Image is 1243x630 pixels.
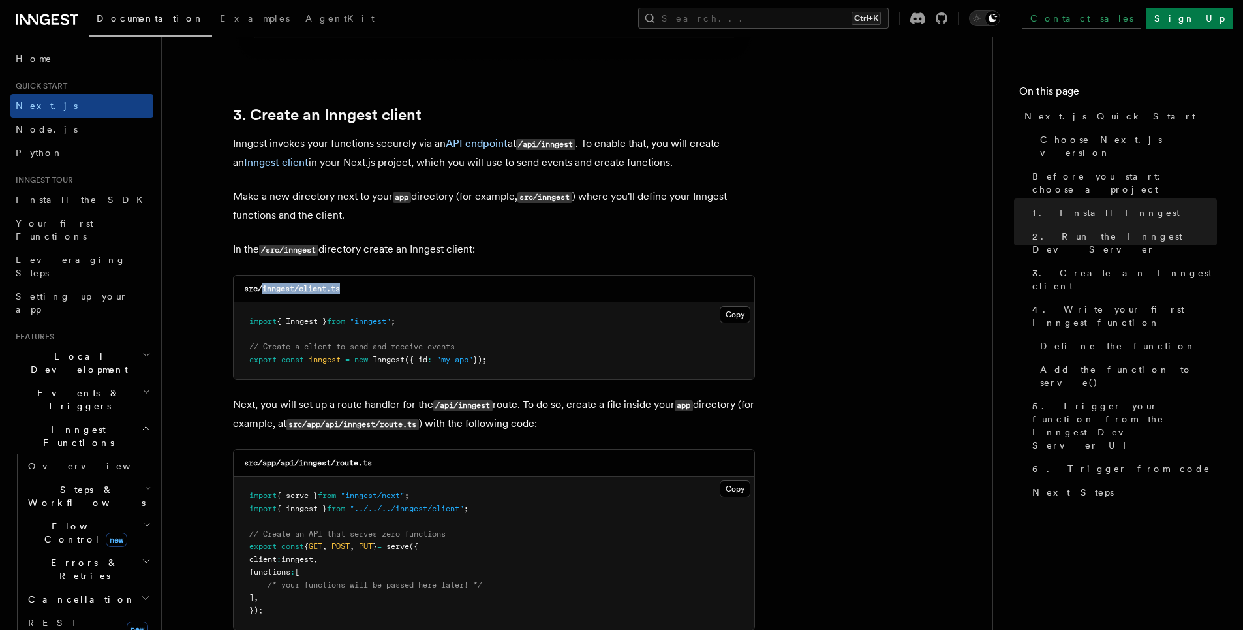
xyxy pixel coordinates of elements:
button: Flow Controlnew [23,514,153,551]
button: Errors & Retries [23,551,153,588]
span: Your first Functions [16,218,93,242]
span: Events & Triggers [10,386,142,413]
a: Node.js [10,118,153,141]
span: Home [16,52,52,65]
span: , [322,542,327,551]
button: Search...Ctrl+K [638,8,889,29]
a: Choose Next.js version [1035,128,1217,165]
span: "my-app" [437,355,473,364]
span: // Create an API that serves zero functions [249,529,446,539]
span: PUT [359,542,373,551]
span: GET [309,542,322,551]
span: Inngest Functions [10,423,141,449]
span: Cancellation [23,593,136,606]
span: ; [464,504,468,513]
span: Next.js Quick Start [1024,110,1195,123]
code: app [393,192,411,203]
span: ({ [409,542,418,551]
a: 5. Trigger your function from the Inngest Dev Server UI [1027,394,1217,457]
a: Leveraging Steps [10,248,153,285]
span: "inngest/next" [341,491,405,500]
span: , [313,555,318,564]
code: src/app/api/inngest/route.ts [244,458,372,467]
span: Overview [28,461,162,471]
a: Next.js [10,94,153,118]
span: Node.js [16,124,78,134]
span: export [249,542,277,551]
code: src/inngest/client.ts [244,284,340,293]
span: const [281,355,304,364]
span: "inngest" [350,317,391,326]
a: Examples [212,4,298,35]
span: Next.js [16,101,78,111]
span: { serve } [277,491,318,500]
span: Examples [220,13,290,24]
span: Define the function [1040,339,1196,353]
span: 3. Create an Inngest client [1032,266,1217,292]
button: Toggle dark mode [969,10,1000,26]
a: Documentation [89,4,212,37]
span: , [350,542,354,551]
span: }); [473,355,487,364]
span: import [249,504,277,513]
code: /api/inngest [516,139,575,150]
a: Contact sales [1022,8,1141,29]
code: src/inngest [517,192,572,203]
code: app [675,400,693,411]
span: Python [16,148,63,158]
span: [ [295,567,299,576]
a: Home [10,47,153,71]
span: Setting up your app [16,291,128,315]
span: Next Steps [1032,486,1114,499]
span: } [373,542,377,551]
span: Inngest [373,355,405,364]
a: Before you start: choose a project [1027,165,1217,201]
a: 3. Create an Inngest client [233,106,422,124]
span: from [327,317,345,326]
button: Inngest Functions [10,418,153,454]
span: Inngest tour [10,175,73,185]
span: from [318,491,336,500]
a: 2. Run the Inngest Dev Server [1027,225,1217,261]
span: /* your functions will be passed here later! */ [268,580,482,590]
span: from [327,504,345,513]
span: 1. Install Inngest [1032,206,1180,219]
a: Sign Up [1146,8,1233,29]
span: Leveraging Steps [16,255,126,278]
span: export [249,355,277,364]
span: Install the SDK [16,195,151,205]
a: Setting up your app [10,285,153,321]
button: Copy [720,480,750,497]
span: : [290,567,295,576]
span: ({ id [405,355,427,364]
span: 6. Trigger from code [1032,462,1210,475]
p: Next, you will set up a route handler for the route. To do so, create a file inside your director... [233,396,755,433]
span: ; [391,317,395,326]
kbd: Ctrl+K [852,12,881,25]
span: Before you start: choose a project [1032,170,1217,196]
span: Local Development [10,350,142,376]
span: Features [10,332,54,342]
a: 6. Trigger from code [1027,457,1217,480]
p: Inngest invokes your functions securely via an at . To enable that, you will create an in your Ne... [233,134,755,172]
span: POST [331,542,350,551]
button: Events & Triggers [10,381,153,418]
a: Install the SDK [10,188,153,212]
span: ] [249,593,254,602]
a: Your first Functions [10,212,153,248]
a: Python [10,141,153,165]
span: = [377,542,382,551]
span: inngest [281,555,313,564]
p: In the directory create an Inngest client: [233,240,755,259]
code: /src/inngest [259,245,318,256]
span: client [249,555,277,564]
span: Choose Next.js version [1040,133,1217,159]
span: : [427,355,432,364]
span: { [304,542,309,551]
span: Errors & Retries [23,556,142,582]
span: = [345,355,350,364]
p: Make a new directory next to your directory (for example, ) where you'll define your Inngest func... [233,187,755,225]
span: , [254,593,258,602]
code: src/app/api/inngest/route.ts [286,419,419,430]
a: 1. Install Inngest [1027,201,1217,225]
